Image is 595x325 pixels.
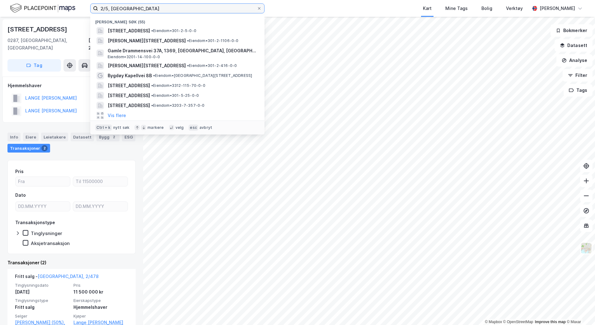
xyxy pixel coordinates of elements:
a: Improve this map [535,320,566,324]
a: Mapbox [485,320,502,324]
span: Bygdøy Kapellvei 8B [108,72,152,79]
div: nytt søk [113,125,130,130]
span: Eiendom • 3203-7-357-0-0 [151,103,205,108]
div: Transaksjonstype [15,219,55,226]
span: Eiendom • [GEOGRAPHIC_DATA][STREET_ADDRESS] [153,73,252,78]
div: Aksjetransaksjon [31,240,70,246]
span: Tinglysningstype [15,298,70,303]
div: Datasett [71,133,94,141]
div: 0287, [GEOGRAPHIC_DATA], [GEOGRAPHIC_DATA] [7,37,88,52]
span: Eiendom • 301-2-5-0-0 [151,28,196,33]
img: Z [580,242,592,254]
span: [PERSON_NAME][STREET_ADDRESS] [108,62,186,69]
div: Info [7,133,21,141]
div: [STREET_ADDRESS] [7,24,68,34]
button: Vis flere [108,112,126,119]
div: Pris [15,168,24,175]
div: Eiere [23,133,39,141]
div: [DATE] [15,288,70,296]
span: Kjøper [73,313,128,319]
button: Datasett [555,39,593,52]
span: • [151,83,153,88]
div: velg [176,125,184,130]
div: Bygg [96,133,119,141]
span: Eiendom • 3201-14-100-0-0 [108,54,160,59]
div: 2 [111,134,117,140]
span: • [187,38,189,43]
button: Analyse [556,54,593,67]
div: [PERSON_NAME] [540,5,575,12]
div: Mine Tags [445,5,468,12]
div: esc [189,125,198,131]
span: [PERSON_NAME][STREET_ADDRESS] [108,37,186,45]
input: Søk på adresse, matrikkel, gårdeiere, leietakere eller personer [98,4,257,13]
span: Tinglysningsdato [15,283,70,288]
span: • [153,73,155,78]
img: logo.f888ab2527a4732fd821a326f86c7f29.svg [10,3,75,14]
div: Kontrollprogram for chat [564,295,595,325]
input: Til 11500000 [73,177,128,186]
span: Selger [15,313,70,319]
span: Eierskapstype [73,298,128,303]
a: [GEOGRAPHIC_DATA], 2/478 [38,274,99,279]
span: Pris [73,283,128,288]
div: Transaksjoner (2) [7,259,136,266]
span: Eiendom • 301-2-1106-0-0 [187,38,239,43]
div: Leietakere [41,133,68,141]
div: Verktøy [506,5,523,12]
span: [STREET_ADDRESS] [108,102,150,109]
a: OpenStreetMap [503,320,533,324]
div: Ctrl + k [95,125,112,131]
span: [STREET_ADDRESS] [108,92,150,99]
iframe: Chat Widget [564,295,595,325]
span: [STREET_ADDRESS] [108,27,150,35]
div: markere [148,125,164,130]
div: ESG [122,133,135,141]
span: Eiendom • 301-2-416-0-0 [187,63,237,68]
div: [PERSON_NAME] søk (55) [90,15,265,26]
span: • [151,28,153,33]
div: Dato [15,191,26,199]
div: Transaksjoner [7,144,50,153]
button: Bokmerker [550,24,593,37]
div: Bolig [481,5,492,12]
span: Gamle Drammensvei 37A, 1369, [GEOGRAPHIC_DATA], [GEOGRAPHIC_DATA] [108,47,257,54]
button: Tags [564,84,593,97]
span: Eiendom • 301-5-25-0-0 [151,93,199,98]
span: [STREET_ADDRESS] [108,82,150,89]
div: Hjemmelshaver [8,82,135,89]
div: [GEOGRAPHIC_DATA], 2/478 [88,37,136,52]
div: Tinglysninger [31,230,62,236]
button: Tag [7,59,61,72]
input: DD.MM.YYYY [73,202,128,211]
span: • [151,103,153,108]
div: Kart [423,5,432,12]
span: Eiendom • 3312-115-70-0-0 [151,83,205,88]
span: • [187,63,189,68]
input: Fra [16,177,70,186]
div: Fritt salg [15,304,70,311]
div: avbryt [199,125,212,130]
div: 11 500 000 kr [73,288,128,296]
div: Fritt salg - [15,273,99,283]
div: 2 [41,145,48,151]
span: • [151,93,153,98]
input: DD.MM.YYYY [16,202,70,211]
button: Filter [563,69,593,82]
div: Hjemmelshaver [73,304,128,311]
